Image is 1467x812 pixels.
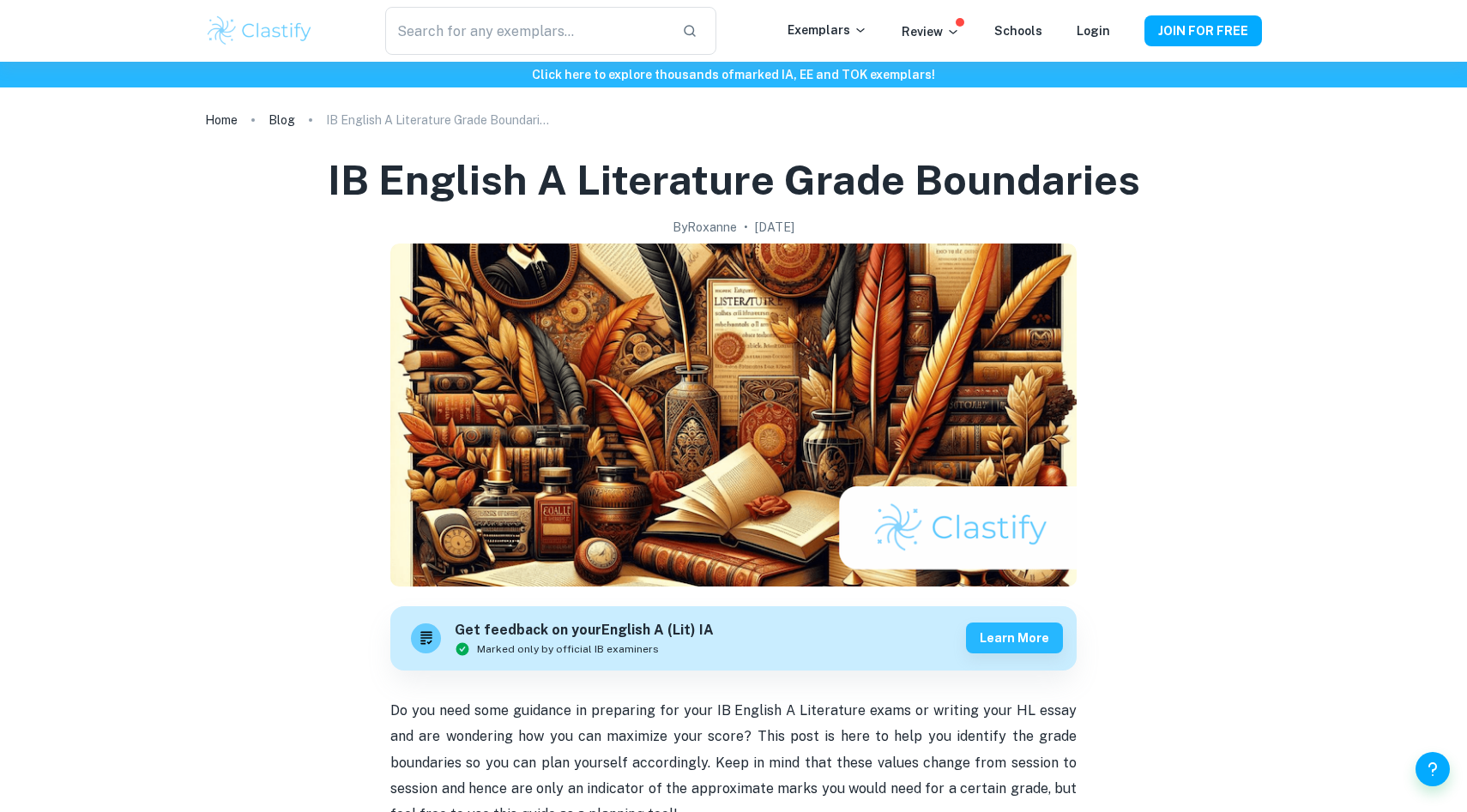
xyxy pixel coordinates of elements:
button: Learn more [966,623,1063,653]
a: Blog [269,108,295,132]
a: Get feedback on yourEnglish A (Lit) IAMarked only by official IB examinersLearn more [390,606,1077,671]
h1: IB English A Literature Grade Boundaries [328,153,1140,208]
span: our score [681,728,744,744]
p: Review [902,22,960,41]
button: JOIN FOR FREE [1144,15,1262,46]
img: IB English A Literature Grade Boundaries cover image [390,244,1077,586]
p: IB English A Literature Grade Boundaries [326,111,549,129]
p: Exemplars [788,21,867,39]
p: • [744,218,748,237]
input: Search for any exemplars... [385,7,668,55]
h2: By Roxanne [673,218,737,237]
h6: Get feedback on your English A (Lit) IA [455,620,714,641]
a: Login [1077,24,1110,38]
span: Marked only by official IB examiners [477,641,659,657]
a: Home [205,108,238,132]
button: Help and Feedback [1416,752,1450,786]
h2: [DATE] [755,218,794,237]
a: Schools [994,24,1042,38]
img: Clastify logo [205,14,314,48]
h6: Click here to explore thousands of marked IA, EE and TOK exemplars ! [3,65,1464,84]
